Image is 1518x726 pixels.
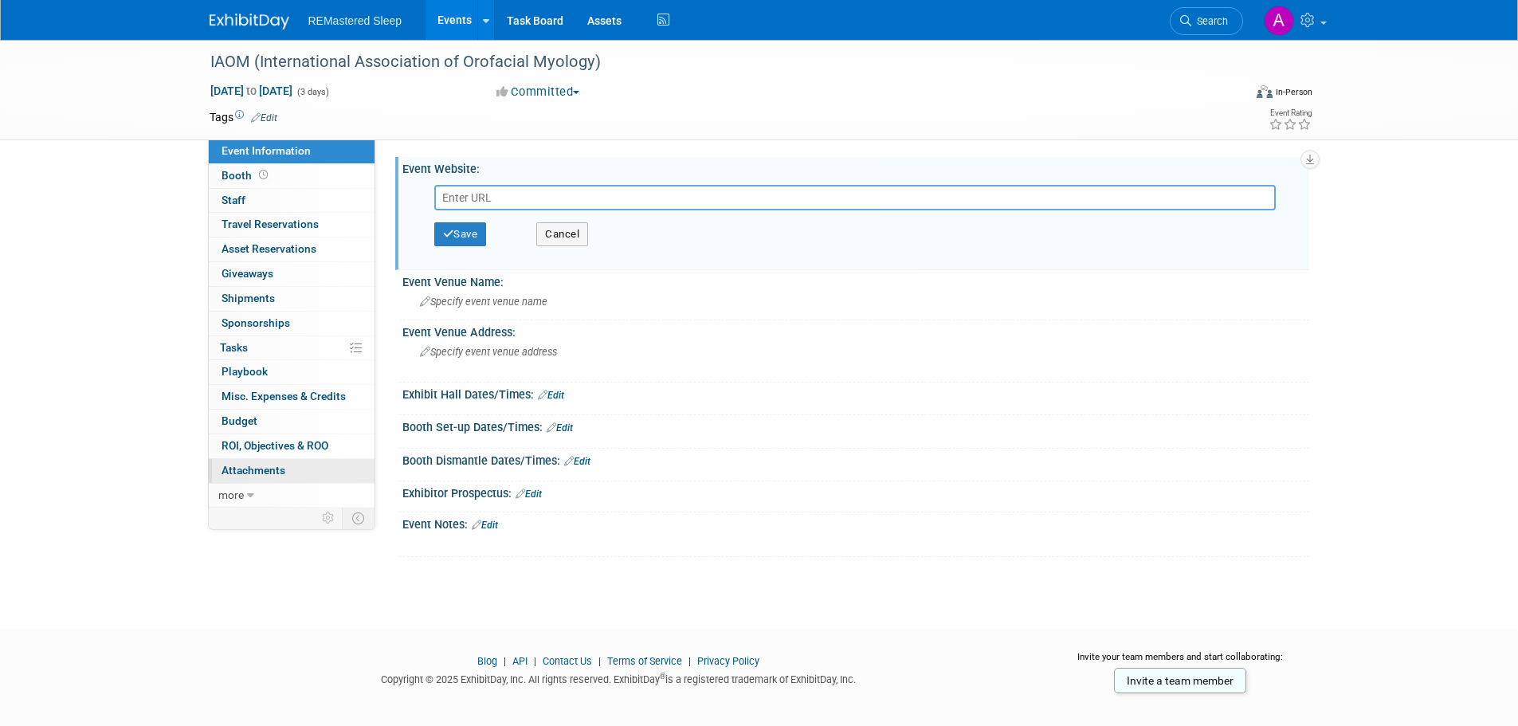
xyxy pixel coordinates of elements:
[222,439,328,452] span: ROI, Objectives & ROO
[222,218,319,230] span: Travel Reservations
[1052,650,1309,674] div: Invite your team members and start collaborating:
[477,655,497,667] a: Blog
[209,484,375,508] a: more
[222,242,316,255] span: Asset Reservations
[402,481,1309,502] div: Exhibitor Prospectus:
[402,157,1309,177] div: Event Website:
[1257,85,1273,98] img: Format-Inperson.png
[402,449,1309,469] div: Booth Dismantle Dates/Times:
[512,655,528,667] a: API
[607,655,682,667] a: Terms of Service
[209,434,375,458] a: ROI, Objectives & ROO
[547,422,573,434] a: Edit
[222,316,290,329] span: Sponsorships
[308,14,402,27] span: REMastered Sleep
[209,237,375,261] a: Asset Reservations
[210,109,277,125] td: Tags
[210,669,1029,687] div: Copyright © 2025 ExhibitDay, Inc. All rights reserved. ExhibitDay is a registered trademark of Ex...
[1170,7,1243,35] a: Search
[209,410,375,434] a: Budget
[220,341,248,354] span: Tasks
[296,87,329,97] span: (3 days)
[209,459,375,483] a: Attachments
[536,222,588,246] button: Cancel
[209,385,375,409] a: Misc. Expenses & Credits
[420,346,557,358] span: Specify event venue address
[402,320,1309,340] div: Event Venue Address:
[684,655,695,667] span: |
[222,292,275,304] span: Shipments
[205,48,1219,77] div: IAOM (International Association of Orofacial Myology)
[402,270,1309,290] div: Event Venue Name:
[564,456,590,467] a: Edit
[210,14,289,29] img: ExhibitDay
[420,296,547,308] span: Specify event venue name
[516,489,542,500] a: Edit
[342,508,375,528] td: Toggle Event Tabs
[1149,83,1313,107] div: Event Format
[222,144,311,157] span: Event Information
[594,655,605,667] span: |
[538,390,564,401] a: Edit
[434,185,1276,210] input: Enter URL
[491,84,586,100] button: Committed
[472,520,498,531] a: Edit
[244,84,259,97] span: to
[222,169,271,182] span: Booth
[697,655,759,667] a: Privacy Policy
[222,267,273,280] span: Giveaways
[530,655,540,667] span: |
[222,390,346,402] span: Misc. Expenses & Credits
[209,312,375,336] a: Sponsorships
[209,287,375,311] a: Shipments
[543,655,592,667] a: Contact Us
[1269,109,1312,117] div: Event Rating
[209,213,375,237] a: Travel Reservations
[402,415,1309,436] div: Booth Set-up Dates/Times:
[660,672,665,681] sup: ®
[222,365,268,378] span: Playbook
[209,262,375,286] a: Giveaways
[209,336,375,360] a: Tasks
[434,222,487,246] button: Save
[209,164,375,188] a: Booth
[256,169,271,181] span: Booth not reserved yet
[1264,6,1294,36] img: Amber Nelson
[209,189,375,213] a: Staff
[1275,86,1312,98] div: In-Person
[218,489,244,501] span: more
[251,112,277,124] a: Edit
[210,84,293,98] span: [DATE] [DATE]
[222,464,285,477] span: Attachments
[222,194,245,206] span: Staff
[500,655,510,667] span: |
[1191,15,1228,27] span: Search
[315,508,343,528] td: Personalize Event Tab Strip
[209,360,375,384] a: Playbook
[1114,668,1246,693] a: Invite a team member
[402,383,1309,403] div: Exhibit Hall Dates/Times:
[402,512,1309,533] div: Event Notes:
[222,414,257,427] span: Budget
[209,139,375,163] a: Event Information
